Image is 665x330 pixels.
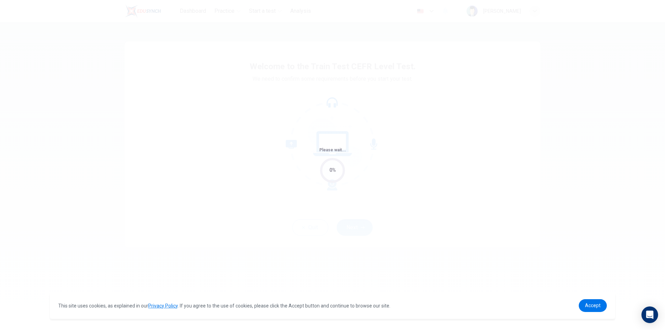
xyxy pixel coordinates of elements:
[585,303,601,308] span: Accept
[579,299,607,312] a: dismiss cookie message
[329,166,336,174] div: 0%
[319,148,346,152] span: Please wait...
[641,306,658,323] div: Open Intercom Messenger
[58,303,390,309] span: This site uses cookies, as explained in our . If you agree to the use of cookies, please click th...
[50,292,615,319] div: cookieconsent
[148,303,178,309] a: Privacy Policy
